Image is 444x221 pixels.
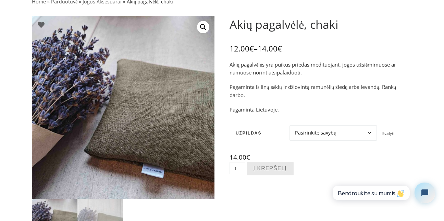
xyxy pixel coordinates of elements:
button: Į krepšelį [247,162,294,175]
span: € [249,43,254,54]
h1: Akių pagalvėlė, chaki [230,16,412,33]
input: Produkto kiekis [230,162,245,174]
iframe: Tidio Chat [324,177,441,209]
bdi: 12.00 [230,43,254,54]
p: Pagaminta Lietuvoje. [230,106,412,114]
span: € [246,153,250,161]
p: Pagaminta iš linų sėklų ir džiovintų ramunėlių žiedų arba levandų. Rankų darbo. [230,83,412,99]
bdi: 14.00 [230,153,250,161]
p: – [230,43,412,54]
p: Akių pagalvėlės yra puikus priedas medituojant, jogos užsiėmimuose ar namuose norint atsipalaiduoti. [230,61,412,77]
span: € [277,43,282,54]
bdi: 14.00 [258,43,282,54]
a: Clear options [382,130,394,136]
a: View full-screen image gallery [197,21,209,33]
label: UŽPILDAS [236,128,261,138]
